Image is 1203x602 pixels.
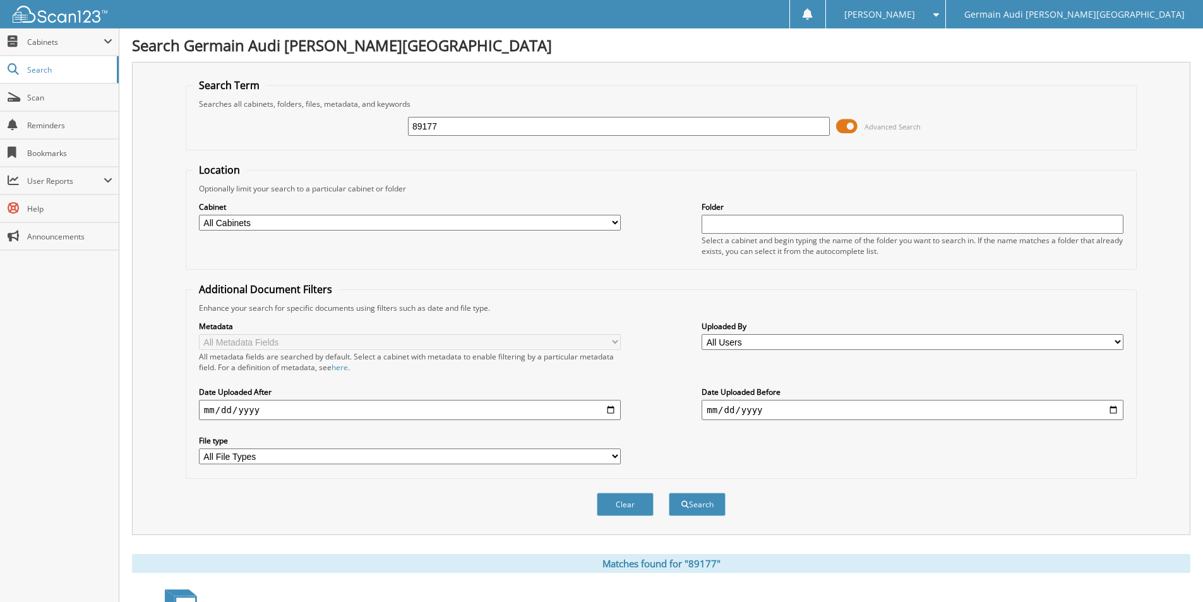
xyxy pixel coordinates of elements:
label: Metadata [199,321,621,332]
legend: Search Term [193,78,266,92]
label: Date Uploaded Before [702,387,1123,397]
input: start [199,400,621,420]
button: Clear [597,493,654,516]
span: [PERSON_NAME] [844,11,915,18]
span: Announcements [27,231,112,242]
legend: Location [193,163,246,177]
label: Uploaded By [702,321,1123,332]
span: Cabinets [27,37,104,47]
div: Optionally limit your search to a particular cabinet or folder [193,183,1130,194]
label: Date Uploaded After [199,387,621,397]
span: Bookmarks [27,148,112,159]
span: Scan [27,92,112,103]
h1: Search Germain Audi [PERSON_NAME][GEOGRAPHIC_DATA] [132,35,1190,56]
label: Cabinet [199,202,621,212]
button: Search [669,493,726,516]
span: Advanced Search [865,122,921,131]
div: All metadata fields are searched by default. Select a cabinet with metadata to enable filtering b... [199,351,621,373]
div: Matches found for "89177" [132,554,1190,573]
img: scan123-logo-white.svg [13,6,107,23]
div: Searches all cabinets, folders, files, metadata, and keywords [193,99,1130,109]
a: here [332,362,348,373]
span: Reminders [27,120,112,131]
legend: Additional Document Filters [193,282,338,296]
div: Enhance your search for specific documents using filters such as date and file type. [193,303,1130,313]
span: Help [27,203,112,214]
span: Germain Audi [PERSON_NAME][GEOGRAPHIC_DATA] [964,11,1185,18]
div: Select a cabinet and begin typing the name of the folder you want to search in. If the name match... [702,235,1123,256]
span: User Reports [27,176,104,186]
label: File type [199,435,621,446]
input: end [702,400,1123,420]
span: Search [27,64,111,75]
label: Folder [702,202,1123,212]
